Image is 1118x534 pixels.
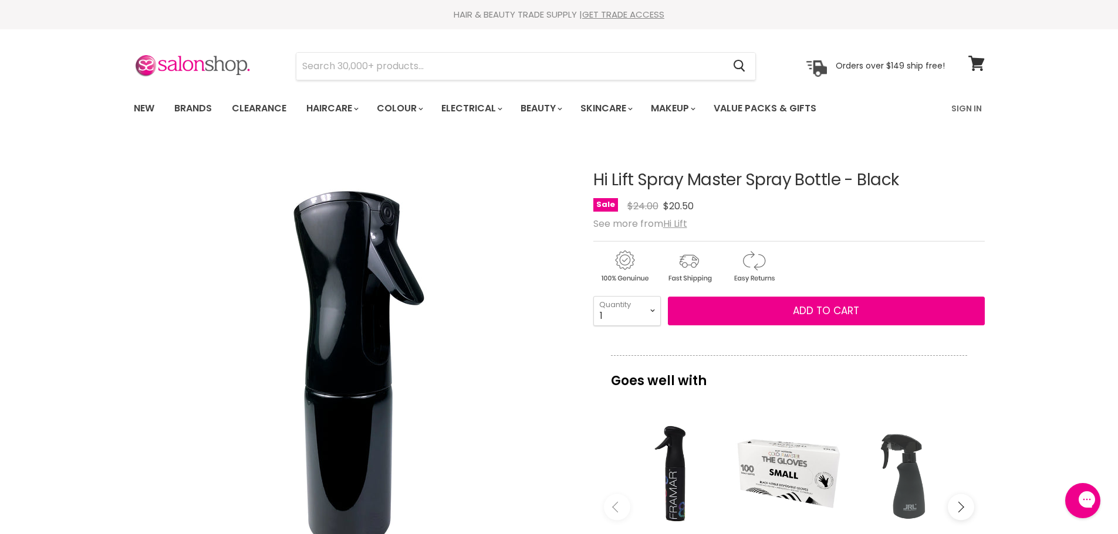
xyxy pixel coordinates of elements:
[724,53,755,80] button: Search
[658,249,720,284] img: shipping.gif
[223,96,295,121] a: Clearance
[165,96,221,121] a: Brands
[1059,479,1106,522] iframe: Gorgias live chat messenger
[668,297,985,326] button: Add to cart
[642,96,702,121] a: Makeup
[593,171,985,189] h1: Hi Lift Spray Master Spray Bottle - Black
[593,296,661,325] select: Quantity
[119,91,999,125] nav: Main
[836,60,945,71] p: Orders over $149 ship free!
[793,304,859,318] span: Add to cart
[705,96,825,121] a: Value Packs & Gifts
[296,53,724,80] input: Search
[125,96,163,121] a: New
[944,96,989,121] a: Sign In
[611,355,967,394] p: Goes well with
[663,199,694,213] span: $20.50
[125,91,885,125] ul: Main menu
[433,96,509,121] a: Electrical
[572,96,640,121] a: Skincare
[593,217,687,230] span: See more from
[296,52,756,80] form: Product
[722,249,785,284] img: returns.gif
[593,249,656,284] img: genuine.gif
[368,96,430,121] a: Colour
[627,199,658,213] span: $24.00
[512,96,569,121] a: Beauty
[582,8,664,21] a: GET TRADE ACCESS
[663,217,687,230] a: Hi Lift
[593,198,618,212] span: Sale
[298,96,366,121] a: Haircare
[119,9,999,21] div: HAIR & BEAUTY TRADE SUPPLY |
